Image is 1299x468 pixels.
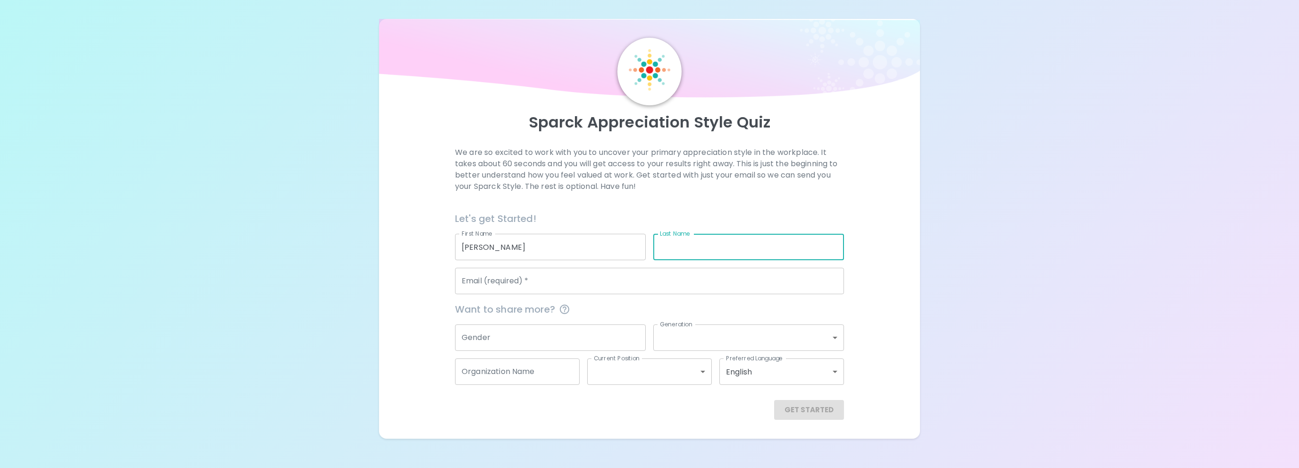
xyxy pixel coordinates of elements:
[719,358,844,385] div: English
[455,147,844,192] p: We are so excited to work with you to uncover your primary appreciation style in the workplace. I...
[660,230,690,238] label: Last Name
[390,113,909,132] p: Sparck Appreciation Style Quiz
[462,230,492,238] label: First Name
[594,354,640,362] label: Current Position
[629,49,670,91] img: Sparck Logo
[726,354,783,362] label: Preferred Language
[455,211,844,226] h6: Let's get Started!
[660,320,692,328] label: Generation
[455,302,844,317] span: Want to share more?
[379,19,920,104] img: wave
[559,304,570,315] svg: This information is completely confidential and only used for aggregated appreciation studies at ...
